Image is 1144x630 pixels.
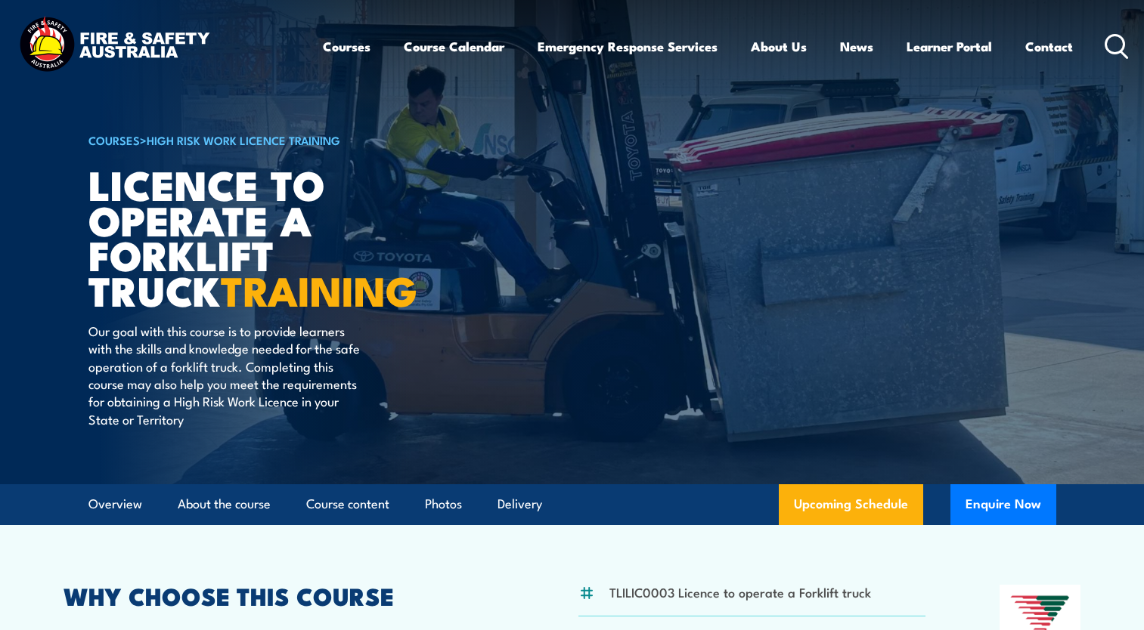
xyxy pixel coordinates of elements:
h1: Licence to operate a forklift truck [88,166,462,307]
strong: TRAINING [221,258,417,320]
a: About the course [178,484,271,524]
a: Upcoming Schedule [779,484,923,525]
a: Learner Portal [907,26,992,66]
a: About Us [751,26,807,66]
li: TLILIC0003 Licence to operate a Forklift truck [609,583,871,601]
a: Contact [1025,26,1073,66]
h6: > [88,131,462,149]
a: Delivery [498,484,542,524]
button: Enquire Now [950,484,1056,525]
a: Course content [306,484,389,524]
a: Course Calendar [404,26,504,66]
a: Emergency Response Services [538,26,718,66]
a: Overview [88,484,142,524]
h2: WHY CHOOSE THIS COURSE [64,585,505,606]
a: COURSES [88,131,140,148]
a: News [840,26,873,66]
a: Courses [323,26,370,66]
a: High Risk Work Licence Training [147,131,340,148]
p: Our goal with this course is to provide learners with the skills and knowledge needed for the saf... [88,322,364,428]
a: Photos [425,484,462,524]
